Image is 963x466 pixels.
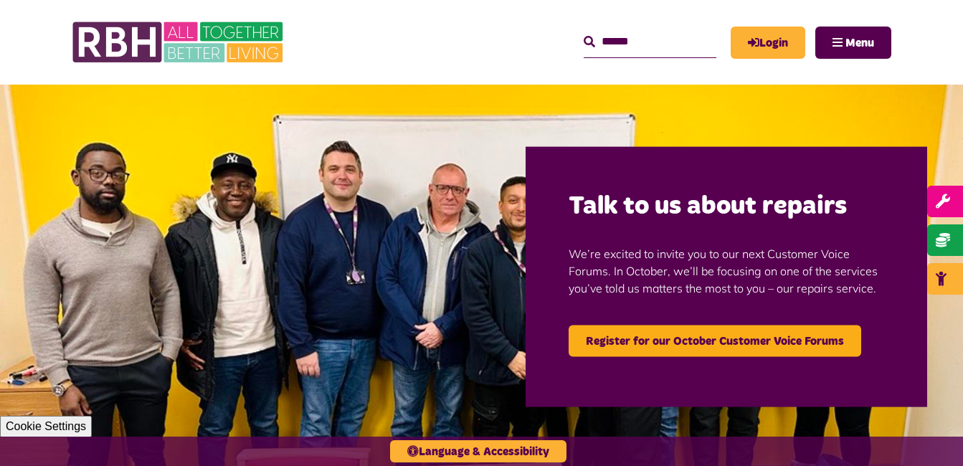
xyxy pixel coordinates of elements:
[390,440,566,462] button: Language & Accessibility
[569,190,884,224] h2: Talk to us about repairs
[731,27,805,59] a: MyRBH
[569,224,884,318] p: We’re excited to invite you to our next Customer Voice Forums. In October, we’ll be focusing on o...
[72,14,287,70] img: RBH
[569,325,861,357] a: Register for our October Customer Voice Forums
[845,37,874,49] span: Menu
[815,27,891,59] button: Navigation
